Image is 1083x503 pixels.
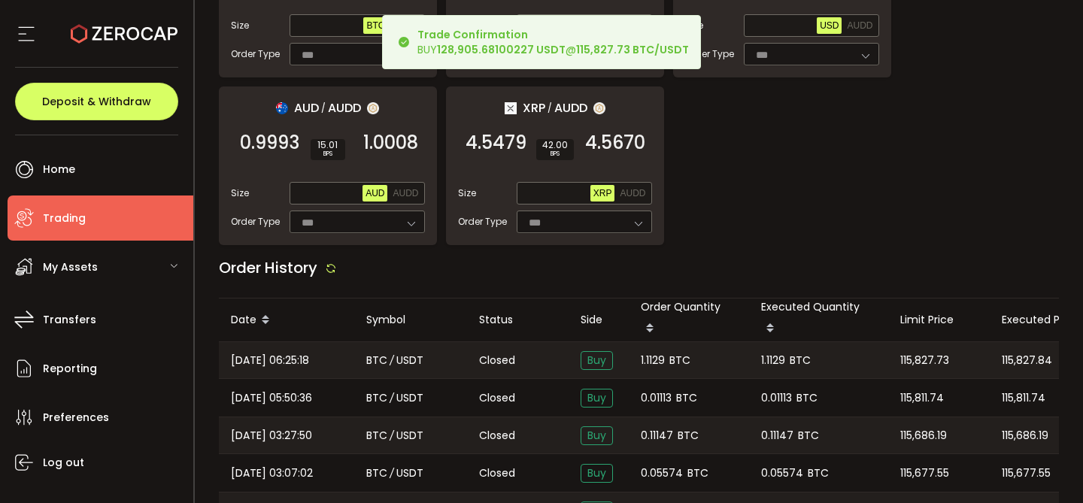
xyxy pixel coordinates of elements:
span: 0.11147 [641,427,673,444]
button: XRP [590,185,615,202]
span: Transfers [43,309,96,331]
span: Log out [43,452,84,474]
span: AUD [294,98,319,117]
span: BTC [366,465,387,482]
img: zuPXiwguUFiBOIQyqLOiXsnnNitlx7q4LCwEbLHADjIpTka+Lip0HH8D0VTrd02z+wEAAAAASUVORK5CYII= [593,102,605,114]
span: Order Type [685,47,734,61]
span: 0.05574 [641,465,683,482]
span: BTC [366,352,387,369]
i: BPS [317,150,339,159]
img: xrp_portfolio.png [505,102,517,114]
span: Buy [581,426,613,445]
span: Trading [43,208,86,229]
span: 0.01113 [761,389,792,407]
span: Order Type [231,215,280,229]
span: Buy [581,464,613,483]
span: USDT [396,465,423,482]
span: 115,827.84 [1002,352,1052,369]
span: 0.11147 [761,427,793,444]
div: Executed Quantity [749,298,888,341]
div: Side [569,311,629,329]
span: AUDD [393,188,418,198]
span: BTC [678,427,699,444]
span: 115,827.73 [900,352,949,369]
em: / [390,465,394,482]
iframe: Chat Widget [1008,431,1083,503]
span: BTC [366,20,384,31]
span: Closed [479,353,515,368]
button: AUDD [617,185,648,202]
span: [DATE] 06:25:18 [231,352,309,369]
span: BTC [669,352,690,369]
span: AUDD [554,98,587,117]
span: 1.1129 [761,352,785,369]
span: Reporting [43,358,97,380]
em: / [390,389,394,407]
span: 115,811.74 [1002,389,1045,407]
span: 4.5670 [585,135,645,150]
span: Order Type [458,215,507,229]
span: 115,677.55 [1002,465,1051,482]
span: 0.9993 [240,135,299,150]
button: AUDD [844,17,875,34]
button: USD [817,17,842,34]
span: XRP [593,188,612,198]
span: 1.1129 [641,352,665,369]
span: BTC [808,465,829,482]
span: Order Type [231,47,280,61]
span: 115,677.55 [900,465,949,482]
span: BTC [798,427,819,444]
span: BTC [366,389,387,407]
span: BTC [676,389,697,407]
span: 15.01 [317,141,339,150]
span: USD [820,20,839,31]
img: zuPXiwguUFiBOIQyqLOiXsnnNitlx7q4LCwEbLHADjIpTka+Lip0HH8D0VTrd02z+wEAAAAASUVORK5CYII= [367,102,379,114]
span: BTC [687,465,708,482]
div: Order Quantity [629,298,749,341]
span: Order History [219,257,317,278]
span: Buy [581,389,613,408]
span: 0.05574 [761,465,803,482]
span: 1.0008 [363,135,418,150]
span: Home [43,159,75,180]
span: 115,686.19 [900,427,947,444]
span: Deposit & Withdraw [42,96,151,107]
span: 115,811.74 [900,389,944,407]
span: Closed [479,428,515,444]
span: AUDD [328,98,361,117]
em: / [390,352,394,369]
span: Size [458,186,476,200]
button: AUD [363,185,387,202]
span: BTC [790,352,811,369]
span: My Assets [43,256,98,278]
em: / [548,102,552,115]
span: AUD [366,188,384,198]
button: Deposit & Withdraw [15,83,178,120]
span: AUDD [620,188,645,198]
span: 0.01113 [641,389,672,407]
span: BTC [796,389,818,407]
div: BUY @ [417,27,689,57]
b: Trade Confirmation [417,27,528,42]
em: / [390,427,394,444]
span: BTC [366,427,387,444]
span: [DATE] 03:27:50 [231,427,312,444]
span: Buy [581,351,613,370]
div: Status [467,311,569,329]
span: USDT [396,352,423,369]
span: Size [231,19,249,32]
span: Closed [479,390,515,406]
span: USDT [396,389,423,407]
div: Symbol [354,311,467,329]
span: 4.5479 [466,135,526,150]
span: [DATE] 03:07:02 [231,465,313,482]
span: Closed [479,465,515,481]
span: Size [231,186,249,200]
span: USDT [396,427,423,444]
b: 115,827.73 BTC/USDT [576,42,689,57]
b: 128,905.68100227 USDT [437,42,566,57]
span: Preferences [43,407,109,429]
div: Date [219,308,354,333]
span: 42.00 [542,141,568,150]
